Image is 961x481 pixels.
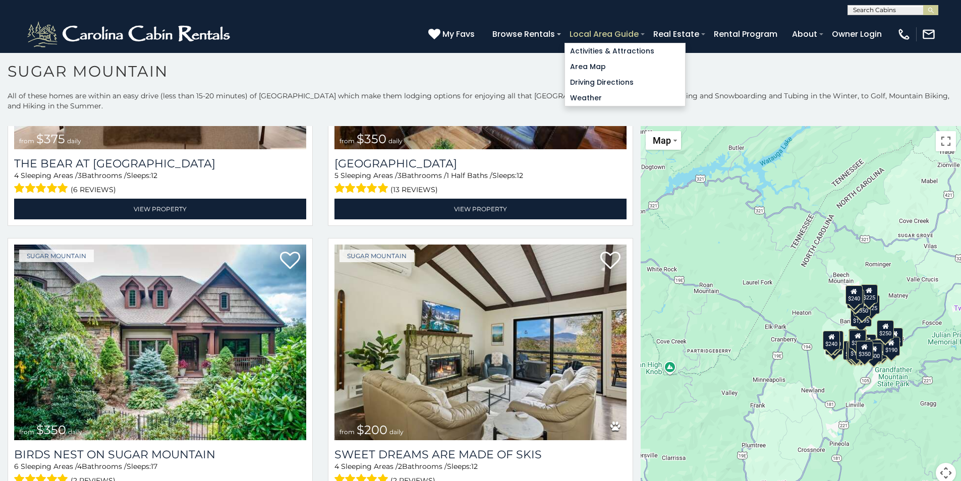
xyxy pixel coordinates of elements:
[280,251,300,272] a: Add to favorites
[849,329,866,348] div: $190
[151,462,157,471] span: 17
[151,171,157,180] span: 12
[564,25,644,43] a: Local Area Guide
[334,462,339,471] span: 4
[849,340,866,359] div: $175
[67,137,81,145] span: daily
[36,423,66,437] span: $350
[14,462,19,471] span: 6
[334,170,627,196] div: Sleeping Areas / Bathrooms / Sleeps:
[389,428,404,436] span: daily
[851,308,872,327] div: $1,095
[68,428,82,436] span: daily
[71,183,116,196] span: (6 reviews)
[14,157,306,170] a: The Bear At [GEOGRAPHIC_DATA]
[334,157,627,170] a: [GEOGRAPHIC_DATA]
[863,295,880,314] div: $125
[19,137,34,145] span: from
[14,157,306,170] h3: The Bear At Sugar Mountain
[877,320,894,339] div: $250
[340,137,355,145] span: from
[19,250,94,262] a: Sugar Mountain
[14,448,306,461] a: Birds Nest On Sugar Mountain
[653,135,671,146] span: Map
[517,171,523,180] span: 12
[471,462,478,471] span: 12
[897,27,911,41] img: phone-regular-white.png
[787,25,822,43] a: About
[883,337,900,356] div: $190
[334,157,627,170] h3: Grouse Moor Lodge
[565,59,685,75] a: Area Map
[823,331,840,350] div: $240
[565,90,685,106] a: Weather
[646,131,681,150] button: Change map style
[340,428,355,436] span: from
[36,132,65,146] span: $375
[565,43,685,59] a: Activities & Attractions
[428,28,477,41] a: My Favs
[936,131,956,151] button: Toggle fullscreen view
[14,245,306,440] a: Birds Nest On Sugar Mountain from $350 daily
[357,132,386,146] span: $350
[398,462,402,471] span: 2
[78,171,82,180] span: 3
[398,171,402,180] span: 3
[846,341,864,360] div: $155
[334,448,627,461] a: Sweet Dreams Are Made Of Skis
[446,171,492,180] span: 1 Half Baths /
[14,170,306,196] div: Sleeping Areas / Bathrooms / Sleeps:
[845,285,863,305] div: $240
[648,25,704,43] a: Real Estate
[334,199,627,219] a: View Property
[334,245,627,440] a: Sweet Dreams Are Made Of Skis from $200 daily
[334,245,627,440] img: Sweet Dreams Are Made Of Skis
[388,137,403,145] span: daily
[14,245,306,440] img: Birds Nest On Sugar Mountain
[856,341,873,360] div: $350
[340,250,414,262] a: Sugar Mountain
[334,171,338,180] span: 5
[860,334,877,353] div: $200
[871,340,888,359] div: $195
[390,183,438,196] span: (13 reviews)
[442,28,475,40] span: My Favs
[866,343,883,362] div: $500
[709,25,782,43] a: Rental Program
[600,251,620,272] a: Add to favorites
[77,462,82,471] span: 4
[850,330,867,349] div: $300
[886,328,903,347] div: $155
[565,75,685,90] a: Driving Directions
[14,171,19,180] span: 4
[487,25,560,43] a: Browse Rentals
[861,284,878,304] div: $225
[357,423,387,437] span: $200
[922,27,936,41] img: mail-regular-white.png
[827,25,887,43] a: Owner Login
[25,19,235,49] img: White-1-2.png
[14,199,306,219] a: View Property
[19,428,34,436] span: from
